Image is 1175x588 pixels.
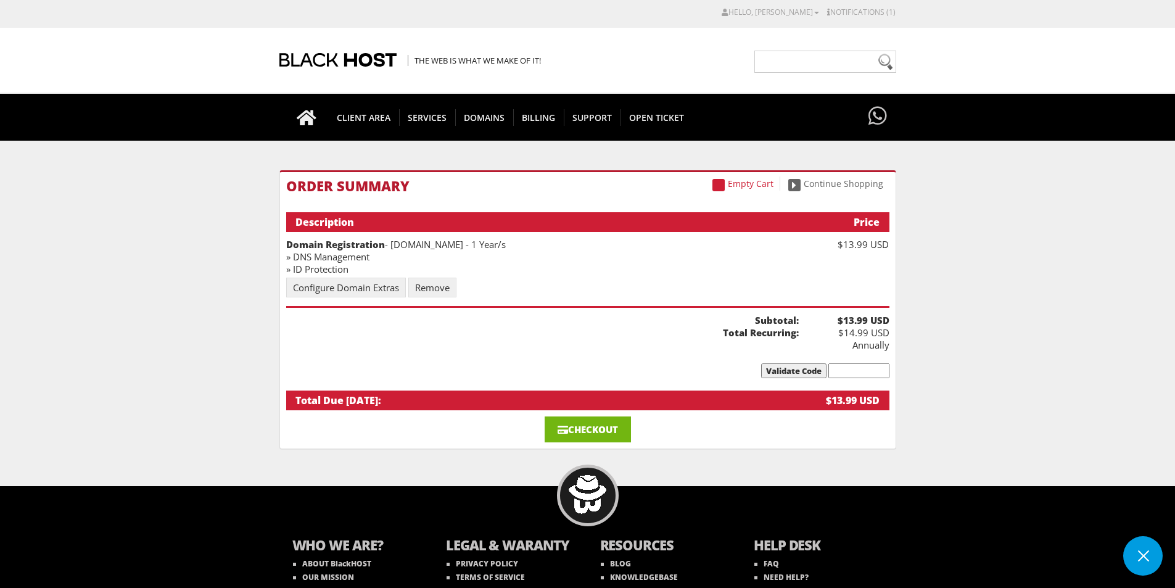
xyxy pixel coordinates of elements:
div: Description [295,215,793,229]
input: Need help? [754,51,896,73]
b: Total Recurring: [286,326,799,339]
b: RESOURCES [600,536,730,557]
a: Checkout [545,416,631,442]
div: $13.99 USD [799,238,889,251]
span: SERVICES [399,109,456,126]
b: HELP DESK [754,536,883,557]
b: Subtotal: [286,314,799,326]
span: Open Ticket [620,109,693,126]
a: Hello, [PERSON_NAME] [722,7,819,17]
span: The Web is what we make of it! [408,55,541,66]
a: BLOG [601,558,631,569]
b: $13.99 USD [799,314,889,326]
a: TERMS OF SERVICE [447,572,525,582]
input: Validate Code [761,363,827,378]
a: Continue Shopping [782,176,889,191]
a: Open Ticket [620,94,693,141]
div: $13.99 USD [792,394,880,407]
a: Empty Cart [706,176,780,191]
a: Support [564,94,621,141]
a: Have questions? [865,94,890,139]
a: Remove [408,278,456,297]
div: $14.99 USD Annually [799,314,889,351]
a: Go to homepage [284,94,329,141]
a: FAQ [754,558,779,569]
a: Billing [513,94,564,141]
h1: Order Summary [286,178,889,193]
a: ABOUT BlackHOST [293,558,371,569]
span: CLIENT AREA [328,109,400,126]
span: Domains [455,109,514,126]
span: Billing [513,109,564,126]
div: - [DOMAIN_NAME] - 1 Year/s » DNS Management » ID Protection [286,238,799,275]
div: Total Due [DATE]: [295,394,793,407]
img: BlackHOST mascont, Blacky. [568,475,607,514]
a: SERVICES [399,94,456,141]
strong: Domain Registration [286,238,385,251]
a: OUR MISSION [293,572,354,582]
a: Configure Domain Extras [286,278,406,297]
a: CLIENT AREA [328,94,400,141]
div: Price [792,215,880,229]
b: WHO WE ARE? [292,536,422,557]
a: Domains [455,94,514,141]
a: Notifications (1) [827,7,896,17]
span: Support [564,109,621,126]
a: KNOWLEDGEBASE [601,572,678,582]
a: NEED HELP? [754,572,809,582]
a: PRIVACY POLICY [447,558,518,569]
b: LEGAL & WARANTY [446,536,575,557]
